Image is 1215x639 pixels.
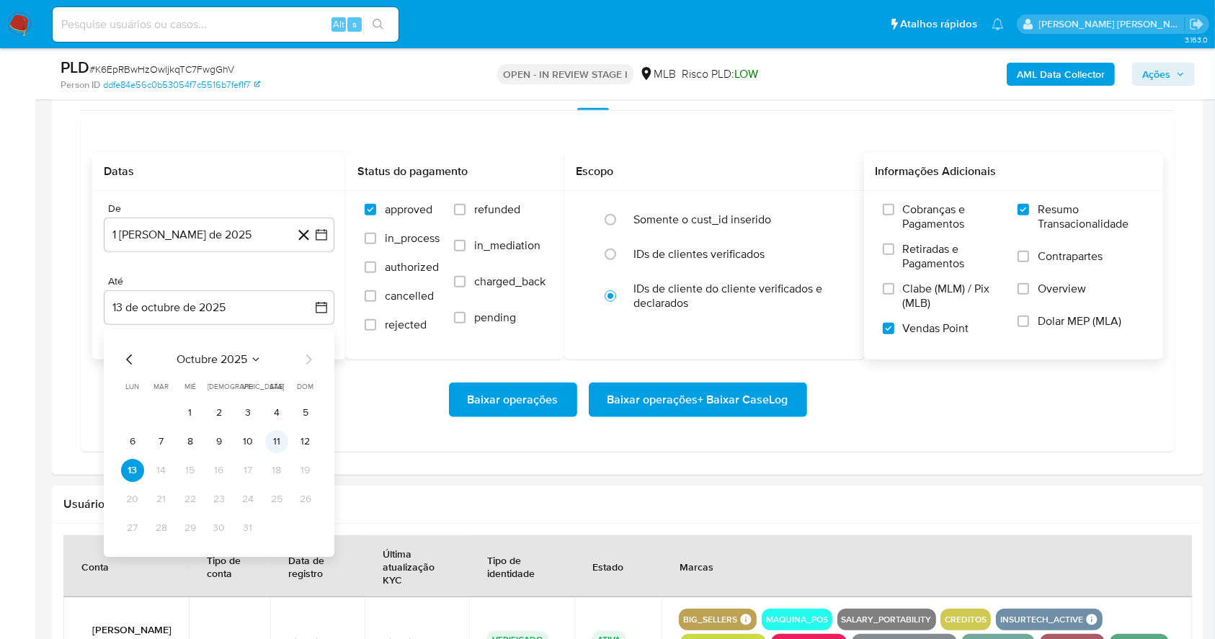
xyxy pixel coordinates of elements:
[1142,63,1170,86] span: Ações
[333,17,344,31] span: Alt
[1039,17,1185,31] p: carla.siqueira@mercadolivre.com
[734,66,758,82] span: LOW
[53,15,399,34] input: Pesquise usuários ou casos...
[1185,34,1208,45] span: 3.163.0
[61,55,89,79] b: PLD
[497,64,633,84] p: OPEN - IN REVIEW STAGE I
[682,66,758,82] span: Risco PLD:
[1007,63,1115,86] button: AML Data Collector
[63,497,1192,511] h2: Usuários Associados
[992,18,1004,30] a: Notificações
[363,14,393,35] button: search-icon
[900,17,977,32] span: Atalhos rápidos
[1017,63,1105,86] b: AML Data Collector
[1189,17,1204,32] a: Sair
[639,66,676,82] div: MLB
[103,79,260,91] a: ddfe84e56c0b53054f7c5516b7fef1f7
[352,17,357,31] span: s
[61,79,100,91] b: Person ID
[89,62,234,76] span: # K6EpRBwHzOwljkqTC7FwgGhV
[1132,63,1195,86] button: Ações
